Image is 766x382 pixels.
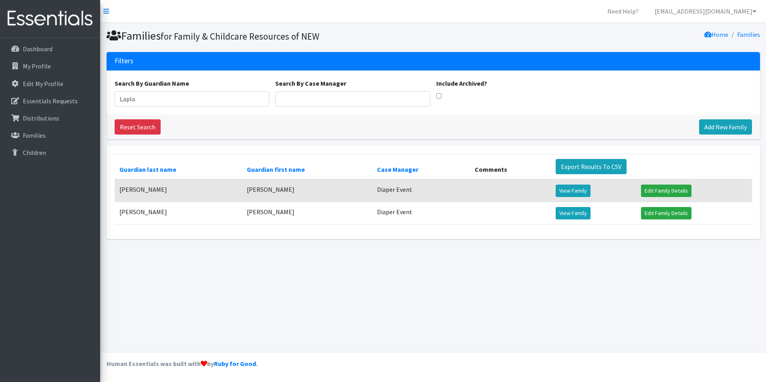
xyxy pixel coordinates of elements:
[556,185,591,197] a: View Family
[242,202,372,224] td: [PERSON_NAME]
[23,149,46,157] p: Children
[115,202,242,224] td: [PERSON_NAME]
[3,58,97,74] a: My Profile
[3,5,97,32] img: HumanEssentials
[23,97,78,105] p: Essentials Requests
[436,78,487,88] label: Include Archived?
[107,29,430,43] h1: Families
[247,165,305,173] a: Guardian first name
[115,57,133,65] h3: Filters
[23,62,51,70] p: My Profile
[641,185,691,197] a: Edit Family Details
[470,154,551,179] th: Comments
[3,93,97,109] a: Essentials Requests
[372,179,470,202] td: Diaper Event
[377,165,418,173] a: Case Manager
[699,119,752,135] a: Add New Family
[737,30,760,38] a: Families
[601,3,645,19] a: Need Help?
[3,76,97,92] a: Edit My Profile
[115,179,242,202] td: [PERSON_NAME]
[23,114,59,122] p: Distributions
[161,30,319,42] small: for Family & Childcare Resources of NEW
[3,127,97,143] a: Families
[556,159,627,174] a: Export Results To CSV
[23,45,52,53] p: Dashboard
[275,78,346,88] label: Search By Case Manager
[3,145,97,161] a: Children
[3,110,97,126] a: Distributions
[648,3,763,19] a: [EMAIL_ADDRESS][DOMAIN_NAME]
[556,207,591,219] a: View Family
[115,78,189,88] label: Search By Guardian Name
[119,165,176,173] a: Guardian last name
[214,360,256,368] a: Ruby for Good
[3,41,97,57] a: Dashboard
[107,360,258,368] strong: Human Essentials was built with by .
[641,207,691,219] a: Edit Family Details
[23,80,63,88] p: Edit My Profile
[242,179,372,202] td: [PERSON_NAME]
[704,30,728,38] a: Home
[372,202,470,224] td: Diaper Event
[23,131,46,139] p: Families
[115,119,161,135] a: Reset Search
